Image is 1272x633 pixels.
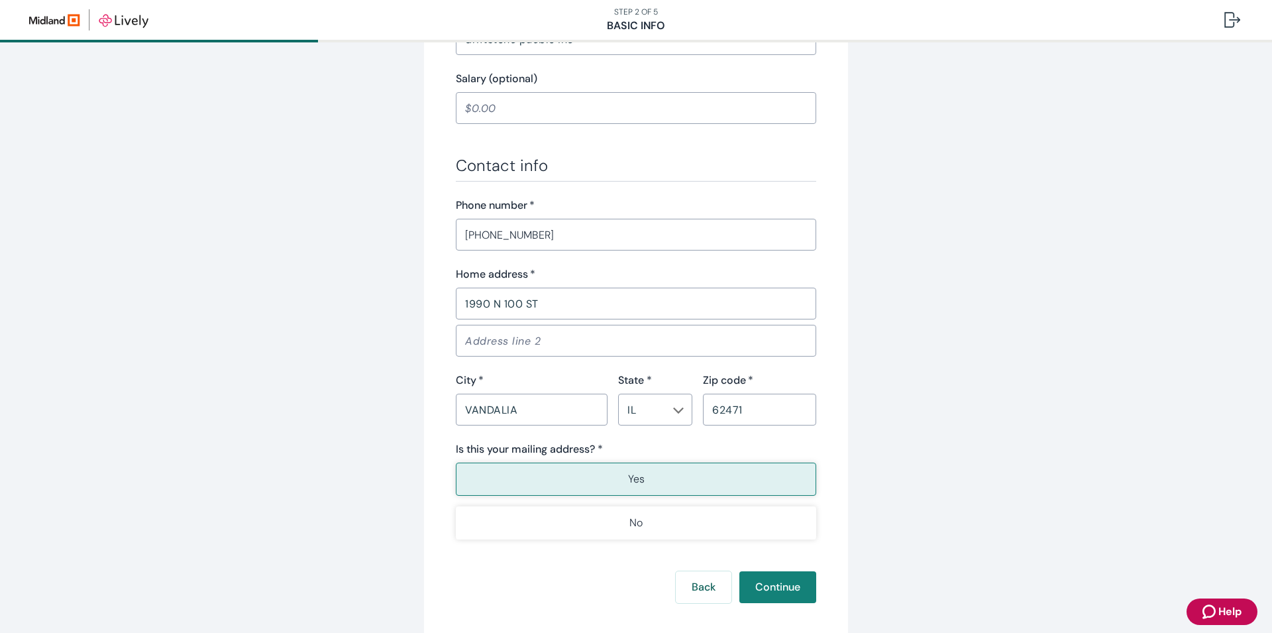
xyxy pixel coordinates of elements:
[456,156,816,176] h3: Contact info
[1202,604,1218,620] svg: Zendesk support icon
[739,571,816,603] button: Continue
[456,327,816,354] input: Address line 2
[456,506,816,540] button: No
[629,515,643,531] p: No
[673,405,684,416] svg: Chevron icon
[1187,599,1257,625] button: Zendesk support iconHelp
[703,373,753,388] label: Zip code
[456,441,603,457] label: Is this your mailing address? *
[628,471,645,487] p: Yes
[456,396,608,423] input: City
[1218,604,1242,620] span: Help
[622,400,666,419] input: --
[676,571,731,603] button: Back
[456,373,484,388] label: City
[456,71,537,87] label: Salary (optional)
[29,9,148,30] img: Lively
[618,373,652,388] label: State *
[456,463,816,496] button: Yes
[1214,4,1251,36] button: Log out
[456,198,535,213] label: Phone number
[703,396,816,423] input: Zip code
[456,221,816,248] input: (555) 555-5555
[456,290,816,317] input: Address line 1
[456,95,816,121] input: $0.00
[672,404,685,417] button: Open
[456,266,535,282] label: Home address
